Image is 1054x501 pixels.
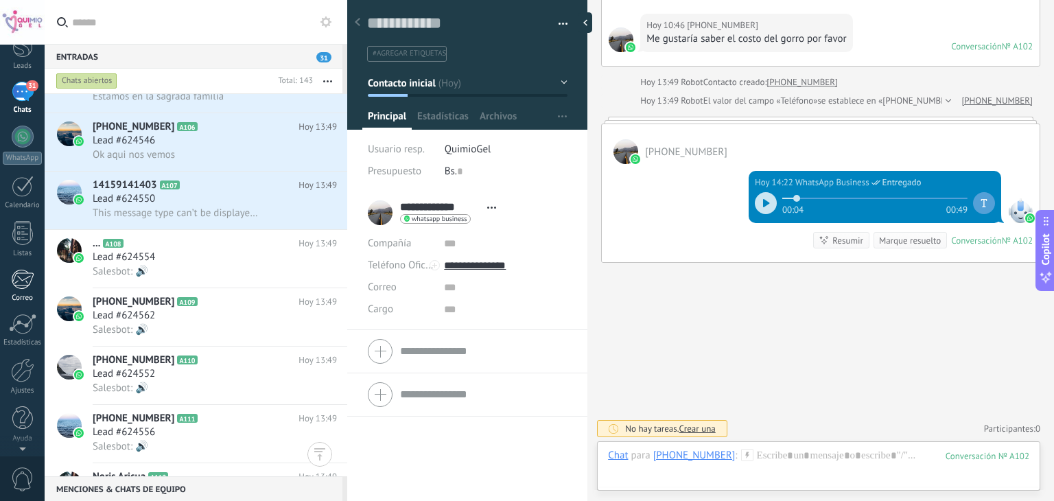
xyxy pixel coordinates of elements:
span: A106 [177,122,197,131]
div: Cargo [368,299,434,321]
div: Hoy 13:49 [640,75,681,89]
span: A111 [177,414,197,423]
img: waba.svg [1025,213,1035,223]
span: Salesbot: 🔊 [93,265,148,278]
span: WhatsApp Business [1008,198,1033,223]
span: A109 [177,297,197,306]
span: Lead #624546 [93,134,155,148]
span: [PHONE_NUMBER] [93,412,174,426]
div: Hoy 13:49 [640,94,681,108]
div: Conversación [951,40,1002,52]
span: Robot [681,76,703,88]
span: Hoy 13:49 [298,353,337,367]
span: Correo [368,281,397,294]
div: Correo [3,294,43,303]
span: [PHONE_NUMBER] [93,353,174,367]
img: icon [74,312,84,321]
div: Hoy 14:22 [755,176,795,189]
div: Entradas [45,44,342,69]
span: [PHONE_NUMBER] [93,120,174,134]
span: Lead #624550 [93,192,155,206]
img: icon [74,428,84,438]
img: icon [74,137,84,146]
span: 00:04 [782,203,804,214]
a: [PHONE_NUMBER] [766,75,838,89]
div: Usuario resp. [368,139,434,161]
span: Hoy 13:49 [298,178,337,192]
span: Hoy 13:49 [298,237,337,250]
span: Robot [681,95,703,106]
div: Me gustaría saber el costo del gorro por favor [646,32,846,46]
a: avataricon[PHONE_NUMBER]A106Hoy 13:49Lead #624546Ok aqui nos vemos [45,113,347,171]
div: Calendario [3,201,43,210]
span: 31 [316,52,331,62]
span: Salesbot: 🔊 [93,382,148,395]
div: Menciones & Chats de equipo [45,476,342,501]
img: icon [74,195,84,205]
a: [PHONE_NUMBER] [961,94,1033,108]
span: Principal [368,110,406,130]
span: [PHONE_NUMBER] [93,295,174,309]
span: A107 [160,180,180,189]
a: avataricon[PHONE_NUMBER]A111Hoy 13:49Lead #624556Salesbot: 🔊 [45,405,347,463]
div: No hay tareas. [625,423,716,434]
a: avataricon14159141403A107Hoy 13:49Lead #624550This message type can’t be displayed because it’s n... [45,172,347,229]
div: Estadísticas [3,338,43,347]
span: se establece en «[PHONE_NUMBER]» [817,94,958,108]
span: Lead #624554 [93,250,155,264]
span: Lead #624556 [93,426,155,439]
div: Hoy 10:46 [646,19,687,32]
span: Salesbot: 🔊 [93,440,148,453]
div: № A102 [1002,40,1033,52]
div: Bs. [445,161,567,183]
span: Presupuesto [368,165,421,178]
button: Teléfono Oficina [368,255,434,277]
div: WhatsApp [3,152,42,165]
span: A112 [148,472,168,481]
span: Lead #624562 [93,309,155,323]
div: Listas [3,249,43,258]
img: waba.svg [626,43,635,52]
span: whatsapp business [412,215,467,222]
img: waba.svg [631,154,640,164]
div: Resumir [832,234,863,247]
div: № A102 [1002,235,1033,246]
div: Marque resuelto [879,234,941,247]
span: Salesbot: 🔊 [93,323,148,336]
span: Estadísticas [417,110,469,130]
img: icon [74,370,84,380]
span: Copilot [1039,234,1053,266]
span: Entregado [882,176,922,189]
span: +584246149767 [609,27,633,52]
span: El valor del campo «Teléfono» [703,94,818,108]
span: : [735,449,737,463]
div: Total: 143 [272,74,313,88]
span: Hoy 13:49 [298,295,337,309]
span: Lead #624552 [93,367,155,381]
div: Contacto creado: [703,75,767,89]
div: Presupuesto [368,161,434,183]
div: Ayuda [3,434,43,443]
span: Cargo [368,304,393,314]
span: Ok aqui nos vemos [93,148,175,161]
span: This message type can’t be displayed because it’s not supported yet. [93,207,261,220]
div: Compañía [368,233,434,255]
a: Participantes:0 [984,423,1040,434]
span: +584246149767 [687,19,758,32]
span: WhatsApp Business [795,176,869,189]
div: 102 [946,450,1029,462]
span: Usuario resp. [368,143,425,156]
span: 00:49 [946,203,968,214]
span: A110 [177,356,197,364]
span: QuimioGel [445,143,491,156]
span: Teléfono Oficina [368,259,439,272]
span: Noris Aricua [93,470,145,484]
div: Ocultar [578,12,592,33]
div: Conversación [951,235,1002,246]
span: Hoy 13:49 [298,470,337,484]
div: Chats [3,106,43,115]
span: Hoy 13:49 [298,120,337,134]
span: A108 [103,239,123,248]
button: Correo [368,277,397,299]
span: 14159141403 [93,178,157,192]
